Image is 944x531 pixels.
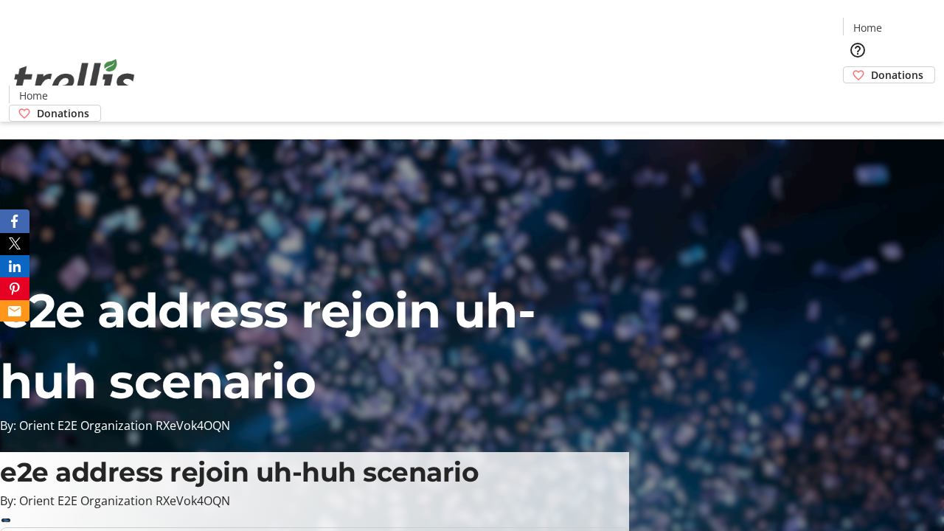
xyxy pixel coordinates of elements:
[844,20,891,35] a: Home
[9,43,140,117] img: Orient E2E Organization RXeVok4OQN's Logo
[853,20,882,35] span: Home
[871,67,923,83] span: Donations
[10,88,57,103] a: Home
[9,105,101,122] a: Donations
[843,35,872,65] button: Help
[843,66,935,83] a: Donations
[19,88,48,103] span: Home
[37,105,89,121] span: Donations
[843,83,872,113] button: Cart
